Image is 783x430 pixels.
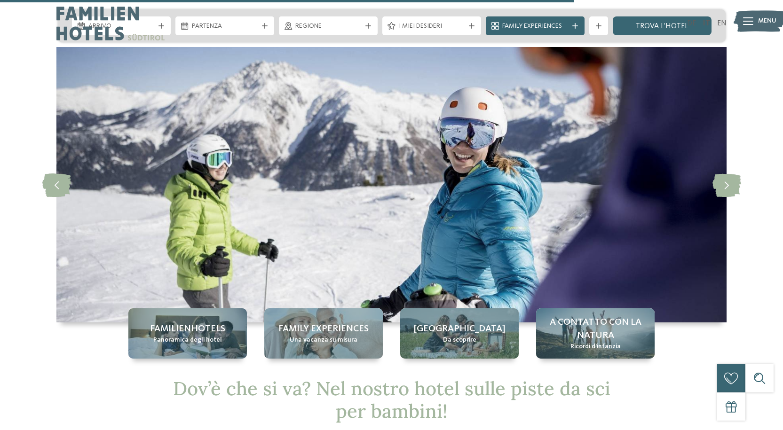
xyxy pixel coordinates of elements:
a: DE [687,20,696,27]
span: Da scoprire [443,336,476,345]
span: Menu [758,16,776,26]
img: Hotel sulle piste da sci per bambini: divertimento senza confini [56,47,727,322]
a: Hotel sulle piste da sci per bambini: divertimento senza confini A contatto con la natura Ricordi... [536,308,655,359]
span: Ricordi d’infanzia [570,342,621,352]
span: A contatto con la natura [546,316,645,342]
a: IT [703,20,710,27]
span: Familienhotels [150,322,225,336]
a: Hotel sulle piste da sci per bambini: divertimento senza confini Family experiences Una vacanza s... [264,308,383,359]
span: [GEOGRAPHIC_DATA] [414,322,506,336]
span: Una vacanza su misura [290,336,357,345]
a: Hotel sulle piste da sci per bambini: divertimento senza confini [GEOGRAPHIC_DATA] Da scoprire [400,308,519,359]
span: Panoramica degli hotel [153,336,222,345]
a: Hotel sulle piste da sci per bambini: divertimento senza confini Familienhotels Panoramica degli ... [128,308,247,359]
a: EN [717,20,727,27]
span: Family experiences [278,322,369,336]
span: Dov’è che si va? Nel nostro hotel sulle piste da sci per bambini! [173,376,610,423]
